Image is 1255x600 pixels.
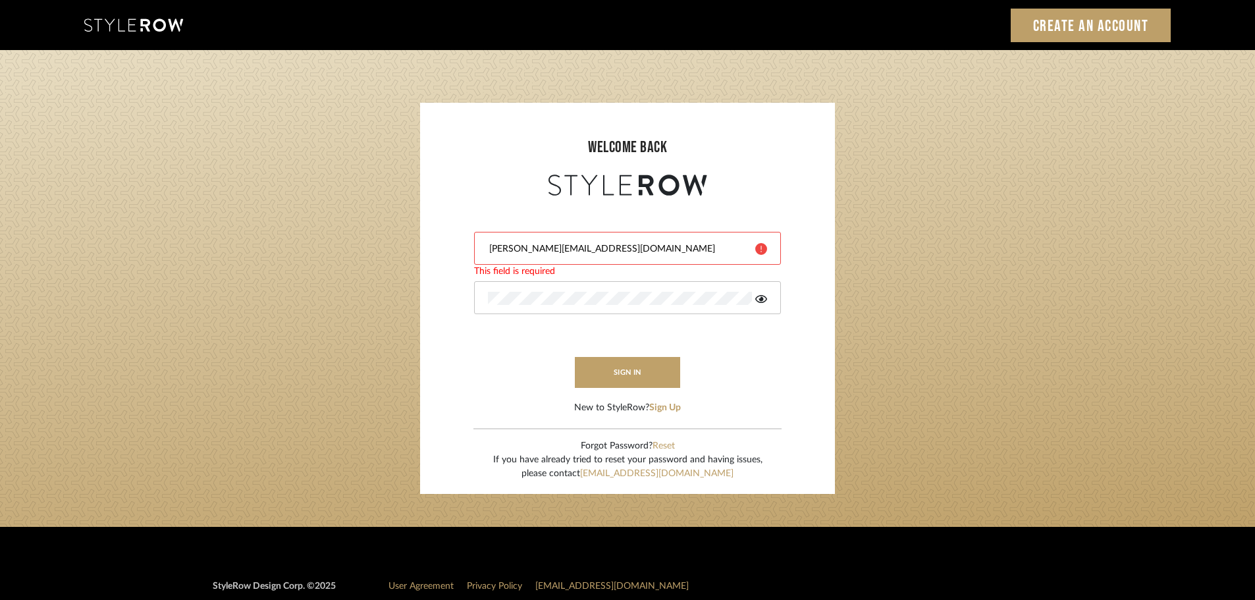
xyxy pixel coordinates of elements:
div: welcome back [433,136,822,159]
div: New to StyleRow? [574,401,681,415]
div: If you have already tried to reset your password and having issues, please contact [493,453,762,481]
a: [EMAIL_ADDRESS][DOMAIN_NAME] [580,469,734,478]
div: Forgot Password? [493,439,762,453]
button: Sign Up [649,401,681,415]
a: Create an Account [1011,9,1171,42]
button: Reset [653,439,675,453]
input: Email Address [488,242,745,256]
button: sign in [575,357,680,388]
div: This field is required [474,265,781,279]
a: [EMAIL_ADDRESS][DOMAIN_NAME] [535,582,689,591]
a: User Agreement [388,582,454,591]
a: Privacy Policy [467,582,522,591]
